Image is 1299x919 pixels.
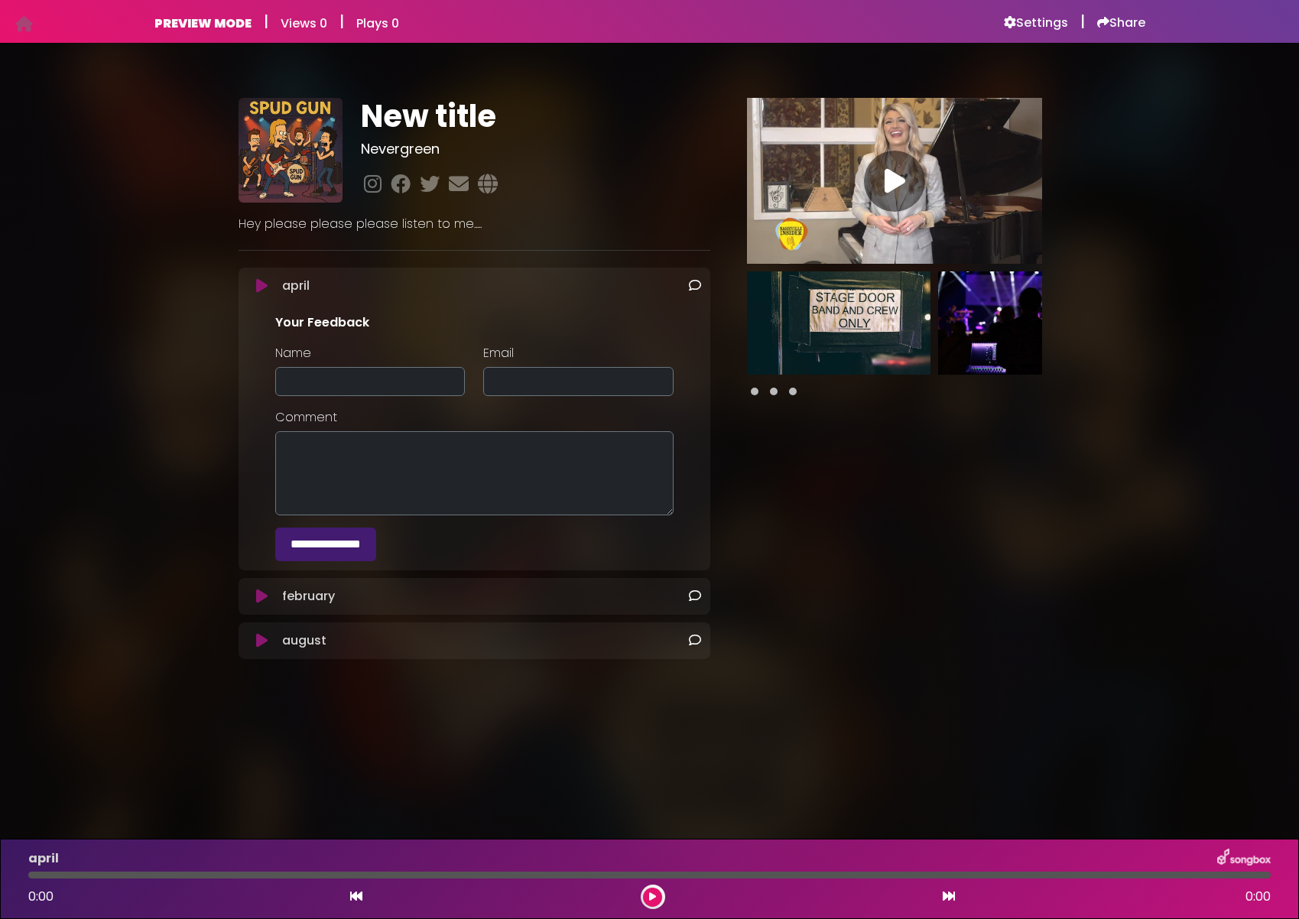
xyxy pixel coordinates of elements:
p: february [282,587,335,606]
h3: Nevergreen [361,141,710,157]
p: Your Feedback [275,313,674,332]
h5: | [1080,12,1085,31]
img: r0A46vpSNOhkPHRSoVA8 [938,271,1122,375]
p: april [282,277,310,295]
img: Video Thumbnail [747,98,1042,264]
a: Settings [1004,15,1068,31]
img: 256sCJzzTymxbsAkagAh [747,271,930,375]
p: august [282,632,326,650]
label: Comment [275,409,337,425]
img: WEracTSnShWKmz4eSEli [239,98,343,202]
h5: | [264,12,268,31]
label: Email [483,345,514,361]
a: Share [1097,15,1145,31]
p: Hey please please please listen to me..... [239,215,711,233]
h5: | [339,12,344,31]
h1: New title [361,98,710,135]
h6: PREVIEW MODE [154,16,252,31]
h6: Plays 0 [356,16,399,31]
h6: Views 0 [281,16,327,31]
label: Name [275,345,311,361]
